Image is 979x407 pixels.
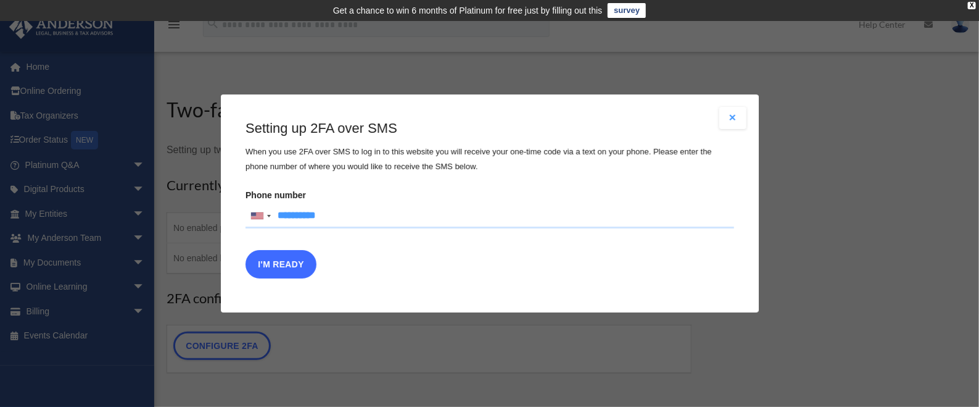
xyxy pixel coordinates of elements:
[608,3,646,18] a: survey
[246,145,734,174] p: When you use 2FA over SMS to log in to this website you will receive your one-time code via a tex...
[333,3,603,18] div: Get a chance to win 6 months of Platinum for free just by filling out this
[246,250,316,279] button: I'm Ready
[719,107,746,129] button: Close modal
[246,204,734,229] input: Phone numberList of countries
[246,119,734,138] h3: Setting up 2FA over SMS
[246,204,275,228] div: United States: +1
[968,2,976,9] div: close
[246,187,734,229] label: Phone number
